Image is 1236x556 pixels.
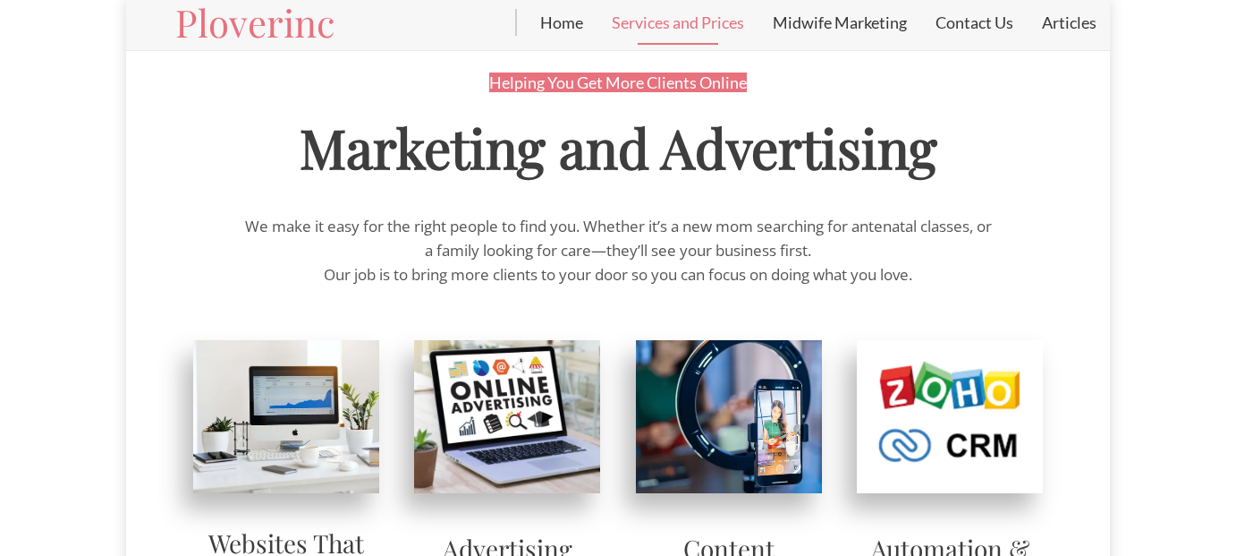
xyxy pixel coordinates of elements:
[241,262,995,287] p: Our job is to bring more clients to your door so you can focus on doing what you love.
[241,214,995,262] p: We make it easy for the right people to find you. Whether it’s a new mom searching for antenatal ...
[175,4,334,41] a: Ploverinc
[489,73,747,92] span: Helping You Get More Clients Online
[300,111,937,183] span: Marketing and Advertising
